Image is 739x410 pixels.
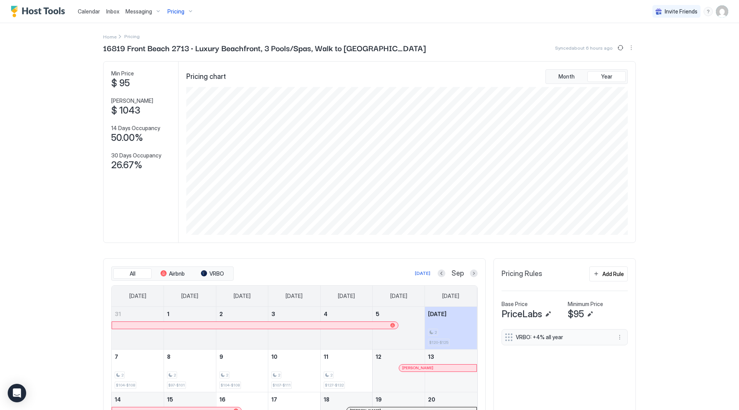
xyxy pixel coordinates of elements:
[587,71,626,82] button: Year
[286,293,303,300] span: [DATE]
[271,396,277,403] span: 17
[627,43,636,52] div: menu
[167,8,184,15] span: Pricing
[130,270,135,277] span: All
[425,349,477,392] td: September 13, 2025
[103,34,117,40] span: Home
[181,293,198,300] span: [DATE]
[167,396,173,403] span: 15
[111,97,153,104] span: [PERSON_NAME]
[324,396,329,403] span: 18
[111,70,134,77] span: Min Price
[112,349,164,392] td: September 7, 2025
[376,353,381,360] span: 12
[324,311,328,317] span: 4
[716,5,728,18] div: User profile
[164,392,216,407] a: September 15, 2025
[516,334,607,341] span: VRBO: +4% all year
[122,286,154,306] a: Sunday
[543,310,553,319] button: Edit
[112,307,164,321] a: August 31, 2025
[438,269,445,277] button: Previous month
[373,350,425,364] a: September 12, 2025
[425,307,477,321] a: September 6, 2025
[186,72,226,81] span: Pricing chart
[665,8,697,15] span: Invite Friends
[321,392,373,407] a: September 18, 2025
[167,353,171,360] span: 8
[278,373,280,378] span: 2
[627,43,636,52] button: More options
[226,373,228,378] span: 2
[115,396,121,403] span: 14
[470,269,478,277] button: Next month
[425,307,477,350] td: September 6, 2025
[268,350,320,364] a: September 10, 2025
[103,32,117,40] div: Breadcrumb
[124,33,140,39] span: Breadcrumb
[268,349,321,392] td: September 10, 2025
[376,396,382,403] span: 19
[268,392,320,407] a: September 17, 2025
[324,353,328,360] span: 11
[169,270,185,277] span: Airbnb
[558,73,575,80] span: Month
[330,286,363,306] a: Thursday
[338,293,355,300] span: [DATE]
[164,307,216,321] a: September 1, 2025
[402,365,433,370] span: [PERSON_NAME]
[174,373,176,378] span: 2
[320,307,373,350] td: September 4, 2025
[116,383,135,388] span: $104-$108
[568,308,584,320] span: $95
[164,349,216,392] td: September 8, 2025
[106,7,119,15] a: Inbox
[601,73,612,80] span: Year
[271,311,275,317] span: 3
[402,365,473,370] div: [PERSON_NAME]
[112,392,164,407] a: September 14, 2025
[321,350,373,364] a: September 11, 2025
[219,396,226,403] span: 16
[174,286,206,306] a: Monday
[115,311,121,317] span: 31
[616,43,625,52] button: Sync prices
[555,45,613,51] span: Synced about 6 hours ago
[330,373,333,378] span: 2
[11,6,69,17] a: Host Tools Logo
[111,159,142,171] span: 26.67%
[153,268,192,279] button: Airbnb
[234,293,251,300] span: [DATE]
[221,383,240,388] span: $104-$108
[278,286,310,306] a: Wednesday
[373,392,425,407] a: September 19, 2025
[321,307,373,321] a: September 4, 2025
[589,266,628,281] button: Add Rule
[164,307,216,350] td: September 1, 2025
[78,7,100,15] a: Calendar
[111,152,161,159] span: 30 Days Occupancy
[615,333,624,342] div: menu
[271,353,278,360] span: 10
[390,293,407,300] span: [DATE]
[325,383,344,388] span: $127-$132
[502,308,542,320] span: PriceLabs
[121,373,124,378] span: 2
[112,350,164,364] a: September 7, 2025
[425,392,477,407] a: September 20, 2025
[602,270,624,278] div: Add Rule
[502,301,528,308] span: Base Price
[216,350,268,364] a: September 9, 2025
[103,32,117,40] a: Home
[268,307,320,321] a: September 3, 2025
[435,286,467,306] a: Saturday
[219,311,223,317] span: 2
[373,349,425,392] td: September 12, 2025
[428,396,435,403] span: 20
[547,71,586,82] button: Month
[273,383,291,388] span: $107-$111
[216,307,268,321] a: September 2, 2025
[414,269,431,278] button: [DATE]
[545,69,628,84] div: tab-group
[428,311,446,317] span: [DATE]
